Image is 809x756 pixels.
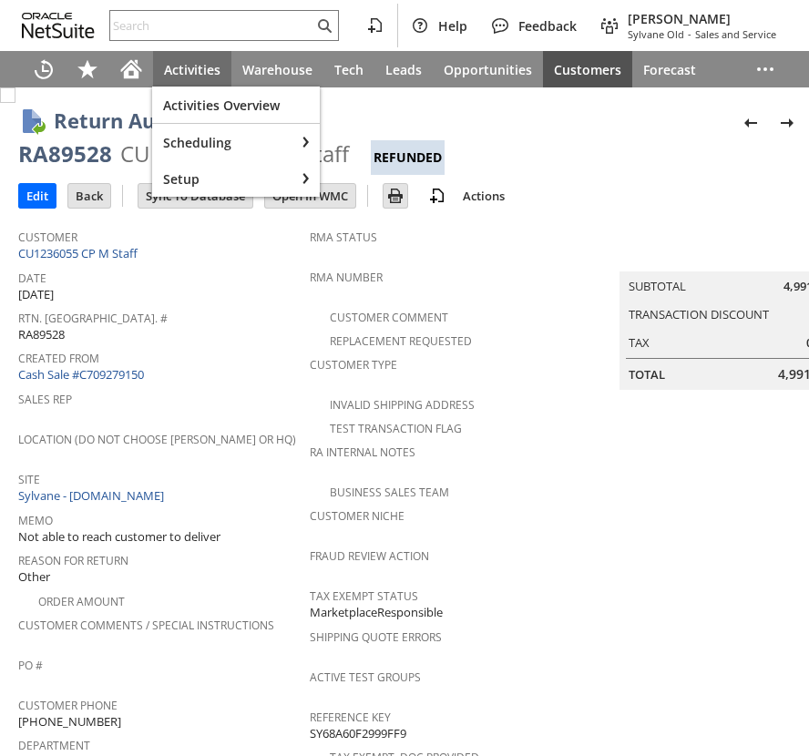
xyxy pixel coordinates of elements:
a: Home [109,51,153,87]
a: RMA Number [310,270,383,285]
span: Help [438,17,467,35]
input: Print [384,184,407,208]
a: Leads [374,51,433,87]
a: Customer Niche [310,508,404,524]
a: Warehouse [231,51,323,87]
span: Activities Overview [163,97,309,114]
a: Invalid Shipping Address [330,397,475,413]
span: Opportunities [444,61,532,78]
a: Customer Phone [18,698,118,713]
span: Tech [334,61,364,78]
span: Sales and Service [695,27,776,41]
a: Transaction Discount [629,306,769,322]
span: Activities [164,61,220,78]
svg: Home [120,58,142,80]
a: PO # [18,658,43,673]
a: Cash Sale #C709279150 [18,366,144,383]
img: Print [384,185,406,207]
span: - [688,27,691,41]
a: Tech [323,51,374,87]
a: CU1236055 CP M Staff [18,245,142,261]
span: Setup [163,170,283,188]
a: Recent Records [22,51,66,87]
img: add-record.svg [426,185,448,207]
svg: Recent Records [33,58,55,80]
a: Active Test Groups [310,669,421,685]
input: Sync To Database [138,184,252,208]
div: CU1236055 CP M Staff [120,139,349,169]
img: Previous [740,112,762,134]
div: Scheduling [152,124,294,160]
a: Rtn. [GEOGRAPHIC_DATA]. # [18,311,168,326]
a: RMA Status [310,230,377,245]
span: Feedback [518,17,577,35]
a: Total [629,366,665,383]
a: Replacement Requested [330,333,472,349]
a: Customer Comments / Special Instructions [18,618,274,633]
a: Customer Comment [330,310,448,325]
span: RA89528 [18,326,65,343]
a: Forecast [632,51,707,87]
a: Memo [18,513,53,528]
div: Shortcuts [66,51,109,87]
span: [PHONE_NUMBER] [18,713,121,730]
span: Scheduling [163,134,283,151]
a: Tax Exempt Status [310,588,418,604]
a: Department [18,738,90,753]
a: Actions [456,188,512,204]
a: Created From [18,351,99,366]
span: SY68A60F2999FF9 [310,725,406,742]
a: Reason For Return [18,553,128,568]
a: Fraud Review Action [310,548,429,564]
span: [PERSON_NAME] [628,10,776,27]
a: RA Internal Notes [310,444,415,460]
span: Sylvane Old [628,27,684,41]
div: Refunded [371,140,445,175]
a: Order Amount [38,594,125,609]
a: Customers [543,51,632,87]
div: RA89528 [18,139,112,169]
input: Back [68,184,110,208]
a: Location (Do Not Choose [PERSON_NAME] or HQ) [18,432,296,447]
a: Opportunities [433,51,543,87]
h1: Return Authorization [54,106,268,136]
a: Date [18,271,46,286]
svg: Shortcuts [77,58,98,80]
a: Customer Type [310,357,397,373]
a: Tax [629,334,650,351]
span: Forecast [643,61,696,78]
input: Edit [19,184,56,208]
a: Reference Key [310,710,391,725]
a: Activities Overview [152,87,320,123]
span: Other [18,568,50,586]
a: Sylvane - [DOMAIN_NAME] [18,487,169,504]
span: [DATE] [18,286,54,303]
img: Next [776,112,798,134]
svg: Search [313,15,335,36]
a: Activities [153,51,231,87]
a: Subtotal [629,278,686,294]
div: Setup [152,160,294,197]
span: Customers [554,61,621,78]
input: Search [110,15,313,36]
svg: logo [22,13,95,38]
a: Sales Rep [18,392,72,407]
span: Warehouse [242,61,312,78]
a: Site [18,472,40,487]
a: Business Sales Team [330,485,449,500]
span: Not able to reach customer to deliver [18,528,220,546]
span: MarketplaceResponsible [310,604,443,621]
a: Customer [18,230,77,245]
a: Shipping Quote Errors [310,629,442,645]
a: Test Transaction Flag [330,421,462,436]
div: More menus [743,51,787,87]
span: Leads [385,61,422,78]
